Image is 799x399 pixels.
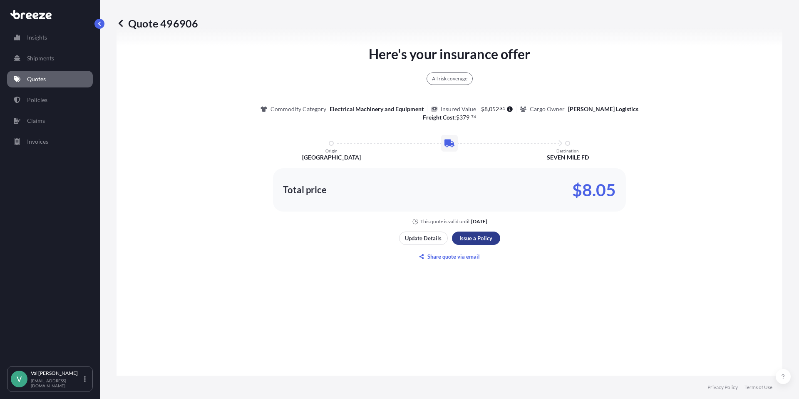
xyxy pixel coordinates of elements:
[530,105,565,113] p: Cargo Owner
[471,115,476,118] span: 74
[7,29,93,46] a: Insights
[17,375,22,383] span: V
[744,384,772,391] a: Terms of Use
[470,115,471,118] span: .
[270,105,326,113] p: Commodity Category
[459,234,492,242] p: Issue a Policy
[7,92,93,108] a: Policies
[405,234,442,242] p: Update Details
[27,117,45,125] p: Claims
[399,232,448,245] button: Update Details
[471,218,487,225] p: [DATE]
[427,72,473,85] div: All risk coverage
[423,113,476,122] p: :
[547,153,589,162] p: SEVEN MILE FD
[27,54,54,62] p: Shipments
[488,106,489,112] span: ,
[399,250,500,263] button: Share quote via email
[325,148,337,153] p: Origin
[427,252,480,261] p: Share quote via email
[7,133,93,150] a: Invoices
[452,232,500,245] button: Issue a Policy
[330,105,424,113] p: Electrical Machinery and Equipment
[707,384,738,391] a: Privacy Policy
[27,33,47,42] p: Insights
[27,137,48,146] p: Invoices
[27,75,46,83] p: Quotes
[7,71,93,87] a: Quotes
[423,114,454,121] b: Freight Cost
[420,218,469,225] p: This quote is valid until
[117,17,198,30] p: Quote 496906
[459,115,469,120] span: 379
[7,112,93,129] a: Claims
[568,105,638,113] p: [PERSON_NAME] Logistics
[481,106,484,112] span: $
[31,378,82,388] p: [EMAIL_ADDRESS][DOMAIN_NAME]
[499,107,500,110] span: .
[489,106,499,112] span: 052
[27,96,47,104] p: Policies
[441,105,476,113] p: Insured Value
[572,183,616,197] p: $8.05
[500,107,505,110] span: 81
[283,186,327,194] p: Total price
[302,153,361,162] p: [GEOGRAPHIC_DATA]
[7,50,93,67] a: Shipments
[456,115,459,120] span: $
[31,370,82,377] p: Val [PERSON_NAME]
[369,44,530,64] p: Here's your insurance offer
[484,106,488,112] span: 8
[556,148,579,153] p: Destination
